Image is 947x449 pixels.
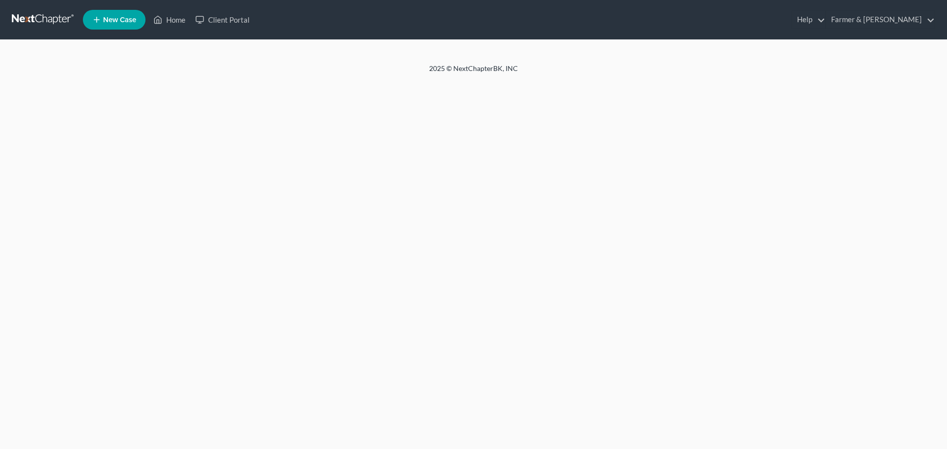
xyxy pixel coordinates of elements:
[83,10,146,30] new-legal-case-button: New Case
[192,64,755,81] div: 2025 © NextChapterBK, INC
[190,11,255,29] a: Client Portal
[826,11,935,29] a: Farmer & [PERSON_NAME]
[148,11,190,29] a: Home
[792,11,825,29] a: Help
